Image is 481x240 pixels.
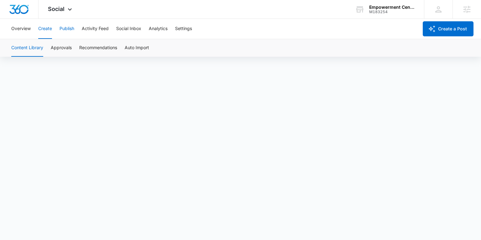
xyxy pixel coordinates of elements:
[59,19,74,39] button: Publish
[48,6,65,12] span: Social
[24,37,56,41] div: Domain Overview
[11,19,31,39] button: Overview
[11,39,43,57] button: Content Library
[423,21,473,36] button: Create a Post
[69,37,106,41] div: Keywords by Traffic
[116,19,141,39] button: Social Inbox
[82,19,109,39] button: Activity Feed
[369,10,415,14] div: account id
[125,39,149,57] button: Auto Import
[38,19,52,39] button: Create
[16,16,69,21] div: Domain: [DOMAIN_NAME]
[17,36,22,41] img: tab_domain_overview_orange.svg
[149,19,168,39] button: Analytics
[10,16,15,21] img: website_grey.svg
[18,10,31,15] div: v 4.0.25
[51,39,72,57] button: Approvals
[369,5,415,10] div: account name
[10,10,15,15] img: logo_orange.svg
[62,36,67,41] img: tab_keywords_by_traffic_grey.svg
[175,19,192,39] button: Settings
[79,39,117,57] button: Recommendations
